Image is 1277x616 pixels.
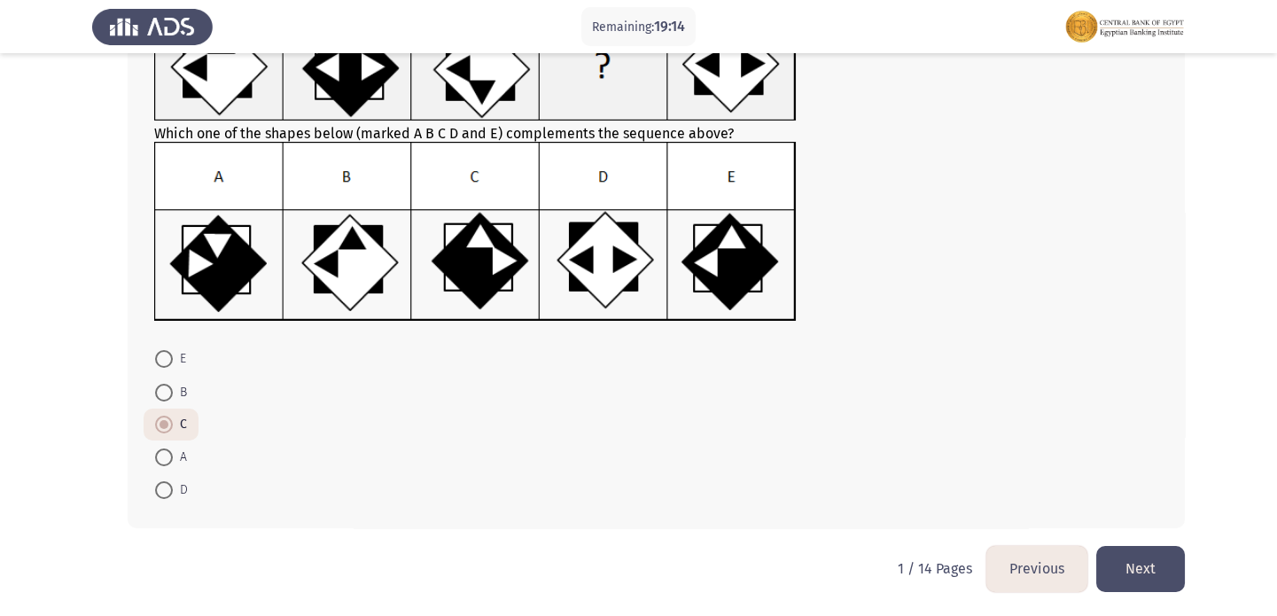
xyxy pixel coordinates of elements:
[173,447,187,468] span: A
[654,18,685,35] span: 19:14
[154,9,797,121] img: UkFYMDAxMDhBLnBuZzE2MjIwMzQ5MzczOTY=.png
[1096,546,1185,591] button: load next page
[173,480,188,501] span: D
[986,546,1087,591] button: load previous page
[173,382,187,403] span: B
[173,348,186,370] span: E
[592,16,685,38] p: Remaining:
[154,142,797,322] img: UkFYMDAxMDhCLnBuZzE2MjIwMzUwMjgyNzM=.png
[1064,2,1185,51] img: Assessment logo of FOCUS Assessment 3 Modules EN
[898,560,972,577] p: 1 / 14 Pages
[154,9,1158,325] div: Which one of the shapes below (marked A B C D and E) complements the sequence above?
[92,2,213,51] img: Assess Talent Management logo
[173,414,187,435] span: C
